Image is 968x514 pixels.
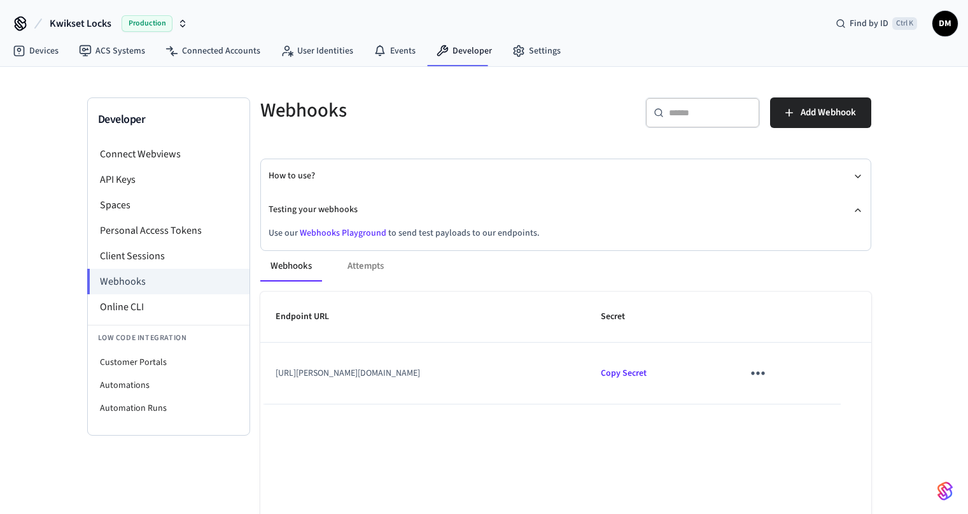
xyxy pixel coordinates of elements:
[502,39,571,62] a: Settings
[934,12,957,35] span: DM
[260,97,558,124] h5: Webhooks
[88,397,249,420] li: Automation Runs
[88,374,249,397] li: Automations
[260,343,586,404] td: [URL][PERSON_NAME][DOMAIN_NAME]
[426,39,502,62] a: Developer
[88,294,249,320] li: Online CLI
[122,15,172,32] span: Production
[50,16,111,31] span: Kwikset Locks
[88,218,249,243] li: Personal Access Tokens
[270,39,363,62] a: User Identities
[260,251,871,282] div: ant example
[269,193,863,227] button: Testing your webhooks
[88,141,249,167] li: Connect Webviews
[601,367,647,380] span: Copied!
[155,39,270,62] a: Connected Accounts
[850,17,888,30] span: Find by ID
[269,159,863,193] button: How to use?
[87,269,249,294] li: Webhooks
[88,325,249,351] li: Low Code Integration
[276,307,346,327] span: Endpoint URL
[825,12,927,35] div: Find by IDCtrl K
[269,227,863,240] p: Use our to send test payloads to our endpoints.
[88,243,249,269] li: Client Sessions
[98,111,239,129] h3: Developer
[770,97,871,128] button: Add Webhook
[892,17,917,30] span: Ctrl K
[88,192,249,218] li: Spaces
[3,39,69,62] a: Devices
[801,104,856,121] span: Add Webhook
[69,39,155,62] a: ACS Systems
[932,11,958,36] button: DM
[269,227,863,250] div: Testing your webhooks
[937,481,953,501] img: SeamLogoGradient.69752ec5.svg
[300,227,386,239] a: Webhooks Playground
[363,39,426,62] a: Events
[601,307,642,327] span: Secret
[88,351,249,374] li: Customer Portals
[88,167,249,192] li: API Keys
[260,292,871,404] table: sticky table
[260,251,322,282] button: Webhooks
